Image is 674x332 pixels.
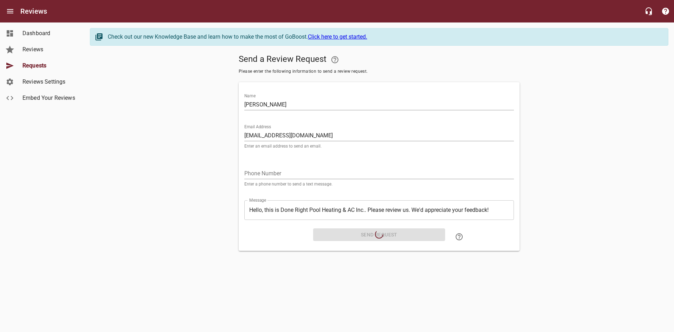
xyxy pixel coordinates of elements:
div: Check out our new Knowledge Base and learn how to make the most of GoBoost. [108,33,661,41]
a: Learn how to "Send a Review Request" [451,228,468,245]
label: Email Address [244,125,271,129]
h5: Send a Review Request [239,51,520,68]
span: Requests [22,61,76,70]
a: Your Google or Facebook account must be connected to "Send a Review Request" [326,51,343,68]
span: Reviews [22,45,76,54]
span: Embed Your Reviews [22,94,76,102]
button: Support Portal [657,3,674,20]
a: Click here to get started. [308,33,367,40]
p: Enter an email address to send an email. [244,144,514,148]
span: Please enter the following information to send a review request. [239,68,520,75]
span: Reviews Settings [22,78,76,86]
button: Live Chat [640,3,657,20]
label: Name [244,94,256,98]
span: Dashboard [22,29,76,38]
h6: Reviews [20,6,47,17]
textarea: Hello, this is Done Right Pool Heating & AC Inc.. Please review us. We'd appreciate your feedback! [249,207,509,213]
button: Open drawer [2,3,19,20]
p: Enter a phone number to send a text message. [244,182,514,186]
